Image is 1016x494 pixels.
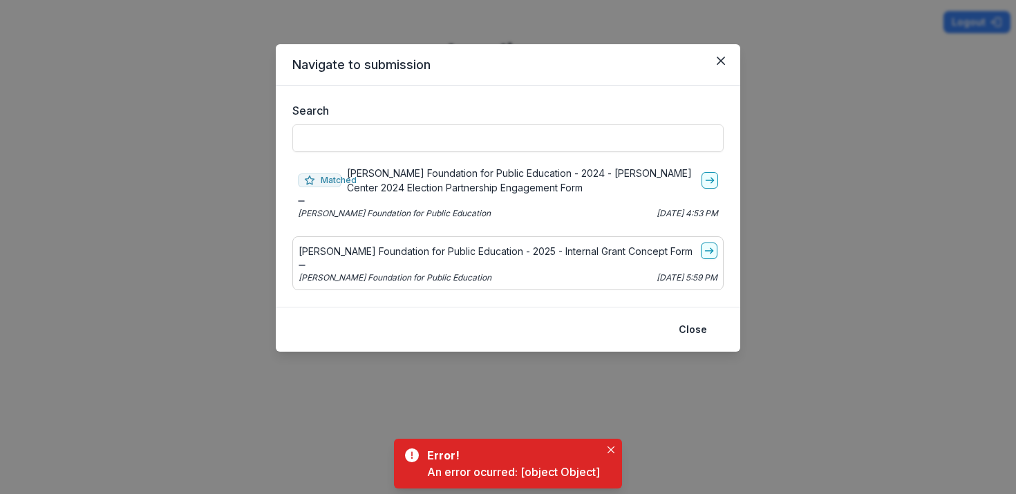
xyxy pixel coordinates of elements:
[298,173,341,187] span: Matched
[299,244,693,258] p: [PERSON_NAME] Foundation for Public Education - 2025 - Internal Grant Concept Form
[298,207,491,220] p: [PERSON_NAME] Foundation for Public Education
[657,207,718,220] p: [DATE] 4:53 PM
[603,441,619,458] button: Close
[292,102,715,119] label: Search
[299,272,491,284] p: [PERSON_NAME] Foundation for Public Education
[427,464,600,480] div: An error ocurred: [object Object]
[276,44,740,86] header: Navigate to submission
[701,243,717,259] a: go-to
[427,447,594,464] div: Error!
[702,172,718,189] a: go-to
[670,319,715,341] button: Close
[710,50,732,72] button: Close
[657,272,717,284] p: [DATE] 5:59 PM
[347,166,696,195] p: [PERSON_NAME] Foundation for Public Education - 2024 - [PERSON_NAME] Center 2024 Election Partner...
